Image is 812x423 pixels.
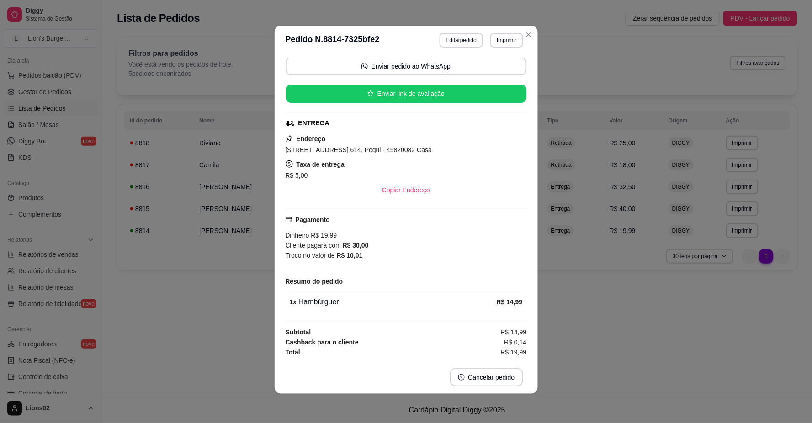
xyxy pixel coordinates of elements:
strong: Resumo do pedido [286,278,343,285]
strong: R$ 30,00 [343,242,369,249]
span: Cliente pagará com [286,242,343,249]
span: R$ 0,14 [504,337,526,347]
button: Editarpedido [440,33,483,48]
span: Dinheiro [286,232,309,239]
span: R$ 19,99 [501,347,527,357]
span: whats-app [361,63,368,69]
span: R$ 14,99 [501,327,527,337]
button: close-circleCancelar pedido [450,368,523,386]
strong: Cashback para o cliente [286,338,359,346]
strong: Taxa de entrega [297,161,345,168]
strong: R$ 10,01 [337,252,363,259]
span: Troco no valor de [286,252,337,259]
button: starEnviar link de avaliação [286,85,527,103]
strong: Pagamento [296,216,330,223]
strong: Subtotal [286,328,311,336]
div: ENTREGA [298,118,329,128]
div: Hambúrguer [290,296,497,307]
span: R$ 5,00 [286,172,308,179]
button: Close [521,27,536,42]
span: close-circle [458,374,465,381]
span: star [367,90,374,97]
span: [STREET_ADDRESS] 614, Pequi - 45820082 Casa [286,146,432,153]
span: credit-card [286,217,292,223]
button: Copiar Endereço [375,181,437,199]
h3: Pedido N. 8814-7325bfe2 [286,33,380,48]
span: R$ 19,99 [309,232,337,239]
button: Imprimir [490,33,523,48]
strong: Total [286,349,300,356]
strong: Endereço [297,135,326,143]
strong: 1 x [290,298,297,306]
span: pushpin [286,135,293,142]
span: dollar [286,160,293,168]
strong: R$ 14,99 [497,298,523,306]
button: whats-appEnviar pedido ao WhatsApp [286,57,527,75]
